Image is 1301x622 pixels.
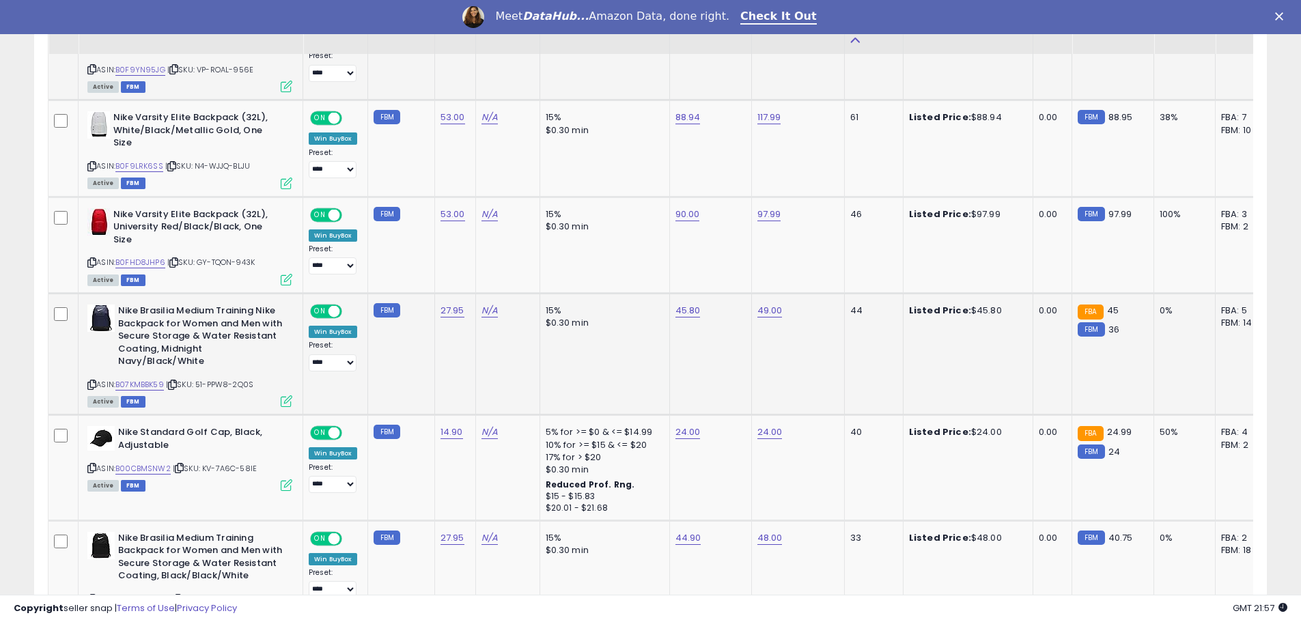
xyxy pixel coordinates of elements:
[1078,444,1104,459] small: FBM
[113,111,279,153] b: Nike Varsity Elite Backpack (32L), White/Black/Metallic Gold, One Size
[309,229,357,242] div: Win BuyBox
[440,304,464,317] a: 27.95
[121,480,145,492] span: FBM
[1039,426,1061,438] div: 0.00
[1160,426,1205,438] div: 50%
[87,81,119,93] span: All listings currently available for purchase on Amazon
[309,326,357,338] div: Win BuyBox
[87,15,292,91] div: ASIN:
[1275,12,1289,20] div: Close
[118,426,284,455] b: Nike Standard Golf Cap, Black, Adjustable
[675,531,701,545] a: 44.90
[909,304,971,317] b: Listed Price:
[909,425,971,438] b: Listed Price:
[481,208,498,221] a: N/A
[546,451,659,464] div: 17% for > $20
[757,425,783,439] a: 24.00
[440,425,463,439] a: 14.90
[309,148,357,179] div: Preset:
[311,306,328,317] span: ON
[675,208,700,221] a: 90.00
[309,244,357,275] div: Preset:
[440,111,465,124] a: 53.00
[121,178,145,189] span: FBM
[1108,445,1120,458] span: 24
[546,491,659,503] div: $15 - $15.83
[87,305,292,406] div: ASIN:
[757,111,781,124] a: 117.99
[909,208,1022,221] div: $97.99
[309,341,357,371] div: Preset:
[340,427,362,439] span: OFF
[121,81,145,93] span: FBM
[309,463,357,494] div: Preset:
[440,208,465,221] a: 53.00
[87,480,119,492] span: All listings currently available for purchase on Amazon
[1039,208,1061,221] div: 0.00
[675,425,701,439] a: 24.00
[546,208,659,221] div: 15%
[909,305,1022,317] div: $45.80
[546,317,659,329] div: $0.30 min
[87,274,119,286] span: All listings currently available for purchase on Amazon
[121,274,145,286] span: FBM
[1221,439,1266,451] div: FBM: 2
[118,305,284,371] b: Nike Brasilia Medium Training Nike Backpack for Women and Men with Secure Storage & Water Resista...
[740,10,817,25] a: Check It Out
[117,602,175,614] a: Terms of Use
[909,532,1022,544] div: $48.00
[309,51,357,82] div: Preset:
[481,531,498,545] a: N/A
[1221,221,1266,233] div: FBM: 2
[118,532,284,586] b: Nike Brasilia Medium Training Backpack for Women and Men with Secure Storage & Water Resistant Co...
[165,160,250,171] span: | SKU: N4-WJJQ-BLJU
[340,306,362,317] span: OFF
[173,463,257,474] span: | SKU: KV-7A6C-58IE
[522,10,589,23] i: DataHub...
[909,531,971,544] b: Listed Price:
[909,208,971,221] b: Listed Price:
[309,132,357,145] div: Win BuyBox
[113,208,279,250] b: Nike Varsity Elite Backpack (32L), University Red/Black/Black, One Size
[115,160,163,172] a: B0F9LRK6SS
[374,110,400,124] small: FBM
[87,532,115,559] img: 31UPDBorvDL._SL40_.jpg
[167,64,253,75] span: | SKU: VP-ROAL-956E
[87,111,292,187] div: ASIN:
[14,602,237,615] div: seller snap | |
[87,208,110,236] img: 31uGWfhMqaL._SL40_.jpg
[757,208,781,221] a: 97.99
[1078,207,1104,221] small: FBM
[1160,111,1205,124] div: 38%
[1221,305,1266,317] div: FBA: 5
[87,396,119,408] span: All listings currently available for purchase on Amazon
[1108,208,1132,221] span: 97.99
[374,207,400,221] small: FBM
[311,209,328,221] span: ON
[850,305,893,317] div: 44
[546,479,635,490] b: Reduced Prof. Rng.
[115,257,165,268] a: B0FHD8JHP6
[546,111,659,124] div: 15%
[121,396,145,408] span: FBM
[1039,532,1061,544] div: 0.00
[440,531,464,545] a: 27.95
[1221,124,1266,137] div: FBM: 10
[115,463,171,475] a: B00CBMSNW2
[675,304,701,317] a: 45.80
[1160,532,1205,544] div: 0%
[309,553,357,565] div: Win BuyBox
[87,208,292,284] div: ASIN:
[311,113,328,124] span: ON
[1108,111,1133,124] span: 88.95
[1078,322,1104,337] small: FBM
[1221,532,1266,544] div: FBA: 2
[850,426,893,438] div: 40
[340,533,362,544] span: OFF
[311,427,328,439] span: ON
[340,113,362,124] span: OFF
[546,544,659,556] div: $0.30 min
[1221,544,1266,556] div: FBM: 18
[546,464,659,476] div: $0.30 min
[1078,305,1103,320] small: FBA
